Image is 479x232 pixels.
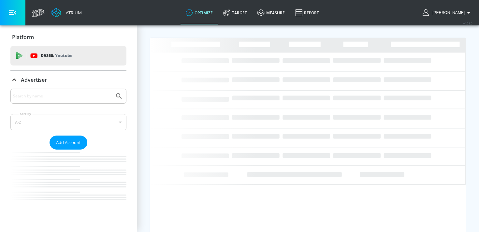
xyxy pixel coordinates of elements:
[50,136,87,150] button: Add Account
[10,150,126,213] nav: list of Advertiser
[56,139,81,146] span: Add Account
[10,46,126,65] div: DV360: Youtube
[290,1,324,24] a: Report
[21,76,47,83] p: Advertiser
[430,10,465,15] span: login as: kacey.labar@zefr.com
[10,89,126,213] div: Advertiser
[463,22,472,25] span: v 4.28.0
[252,1,290,24] a: measure
[51,8,82,18] a: Atrium
[10,71,126,89] div: Advertiser
[63,10,82,16] div: Atrium
[19,112,33,116] label: Sort By
[10,28,126,46] div: Platform
[55,52,72,59] p: Youtube
[218,1,252,24] a: Target
[12,34,34,41] p: Platform
[423,9,472,17] button: [PERSON_NAME]
[181,1,218,24] a: optimize
[41,52,72,59] p: DV360:
[10,114,126,130] div: A-Z
[13,92,112,100] input: Search by name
